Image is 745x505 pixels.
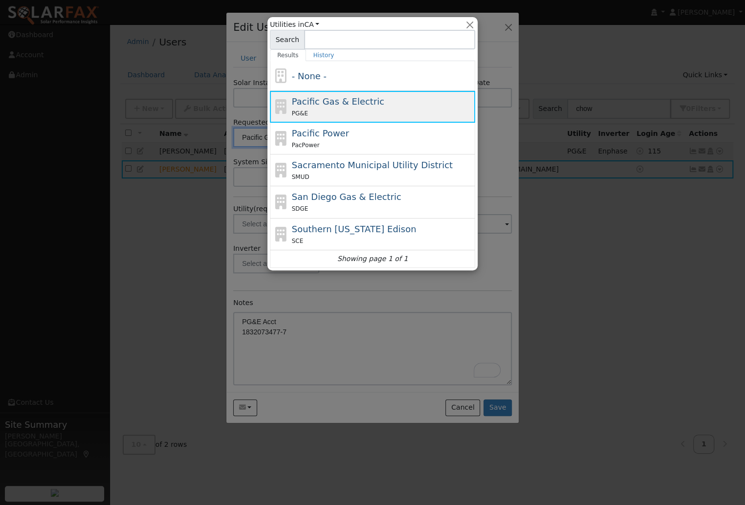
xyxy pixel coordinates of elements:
[292,71,327,81] span: - None -
[292,238,304,244] span: SCE
[292,110,308,117] span: PG&E
[292,224,416,234] span: Southern [US_STATE] Edison
[292,174,309,180] span: SMUD
[292,160,453,170] span: Sacramento Municipal Utility District
[306,49,342,61] a: History
[292,205,308,212] span: SDGE
[292,128,349,138] span: Pacific Power
[270,30,305,49] span: Search
[292,96,384,107] span: Pacific Gas & Electric
[292,192,401,202] span: San Diego Gas & Electric
[337,254,408,264] i: Showing page 1 of 1
[292,142,320,149] span: PacPower
[270,49,306,61] a: Results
